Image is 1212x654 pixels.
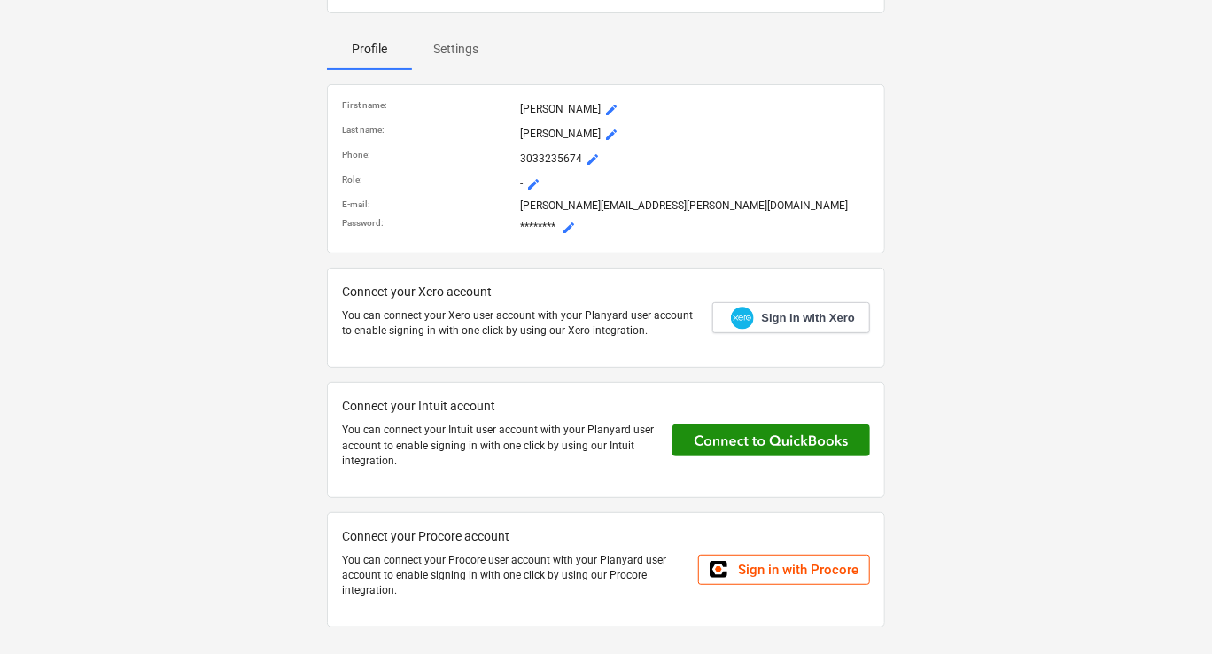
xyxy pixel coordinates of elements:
[562,221,576,235] span: mode_edit
[342,124,513,136] p: Last name :
[342,199,513,210] p: E-mail :
[342,174,513,185] p: Role :
[1123,569,1212,654] iframe: Chat Widget
[342,217,513,229] p: Password :
[342,553,684,598] p: You can connect your Procore user account with your Planyard user account to enable signing in wi...
[342,423,658,468] p: You can connect your Intuit user account with your Planyard user account to enable signing in wit...
[342,527,684,546] p: Connect your Procore account
[342,397,658,416] p: Connect your Intuit account
[520,149,870,170] p: 3033235674
[520,99,870,121] p: [PERSON_NAME]
[762,310,855,326] span: Sign in with Xero
[342,99,513,111] p: First name :
[731,307,754,331] img: Xero logo
[586,152,600,167] span: mode_edit
[738,562,858,578] span: Sign in with Procore
[526,177,540,191] span: mode_edit
[698,555,870,585] a: Sign in with Procore
[348,40,391,58] p: Profile
[342,308,698,339] p: You can connect your Xero user account with your Planyard user account to enable signing in with ...
[520,174,870,195] p: -
[520,124,870,145] p: [PERSON_NAME]
[604,103,618,117] span: mode_edit
[433,40,478,58] p: Settings
[712,302,870,333] a: Sign in with Xero
[520,199,870,214] p: [PERSON_NAME][EMAIL_ADDRESS][PERSON_NAME][DOMAIN_NAME]
[604,128,618,142] span: mode_edit
[342,149,513,160] p: Phone :
[342,283,698,301] p: Connect your Xero account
